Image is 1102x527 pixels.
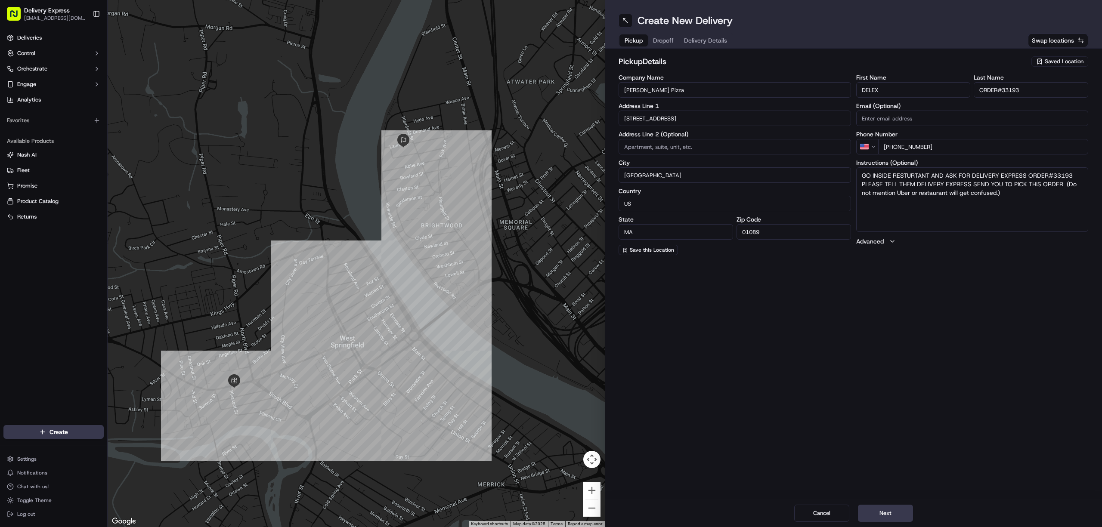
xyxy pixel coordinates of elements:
[1045,58,1083,65] span: Saved Location
[684,36,727,45] span: Delivery Details
[17,134,24,141] img: 1736555255976-a54dd68f-1ca7-489b-9aae-adbdc363a1c4
[61,213,104,220] a: Powered byPylon
[17,80,36,88] span: Engage
[619,111,851,126] input: Enter address
[619,196,851,211] input: Enter country
[22,56,155,65] input: Got a question? Start typing here...
[17,511,35,518] span: Log out
[17,456,37,462] span: Settings
[3,77,104,91] button: Engage
[17,34,42,42] span: Deliveries
[856,82,971,98] input: Enter first name
[3,508,104,520] button: Log out
[27,157,70,164] span: [PERSON_NAME]
[7,182,100,190] a: Promise
[5,189,69,205] a: 📗Knowledge Base
[638,14,733,28] h1: Create New Delivery
[856,160,1089,166] label: Instructions (Optional)
[17,193,66,201] span: Knowledge Base
[7,166,100,174] a: Fleet
[73,194,80,200] div: 💻
[17,197,59,205] span: Product Catalog
[24,6,70,15] span: Delivery Express
[9,194,15,200] div: 📗
[513,521,545,526] span: Map data ©2025
[76,157,94,164] span: [DATE]
[9,83,24,98] img: 1736555255976-a54dd68f-1ca7-489b-9aae-adbdc363a1c4
[17,483,49,490] span: Chat with us!
[76,134,94,141] span: [DATE]
[3,114,104,127] div: Favorites
[27,134,70,141] span: [PERSON_NAME]
[630,247,674,253] span: Save this Location
[9,149,22,163] img: Joseph V.
[17,166,30,174] span: Fleet
[856,74,971,80] label: First Name
[737,216,851,222] label: Zip Code
[619,167,851,183] input: Enter city
[7,151,100,159] a: Nash AI
[133,111,157,121] button: See all
[39,91,118,98] div: We're available if you need us!
[3,31,104,45] a: Deliveries
[619,139,851,154] input: Apartment, suite, unit, etc.
[619,55,1026,68] h2: pickup Details
[9,35,157,49] p: Welcome 👋
[856,167,1089,232] textarea: GO INSIDE RESTURTANT AND ASK FOR DELIVERY EXPRESS ORDER#33193 PLEASE TELL THEM DELIVERY EXPRESS S...
[17,497,52,504] span: Toggle Theme
[71,157,74,164] span: •
[17,182,37,190] span: Promise
[17,65,47,73] span: Orchestrate
[583,499,601,517] button: Zoom out
[3,134,104,148] div: Available Products
[1028,34,1088,47] button: Swap locations
[3,494,104,506] button: Toggle Theme
[878,139,1089,154] input: Enter phone number
[568,521,602,526] a: Report a map error
[625,36,643,45] span: Pickup
[81,193,138,201] span: API Documentation
[17,151,37,159] span: Nash AI
[3,481,104,493] button: Chat with us!
[619,188,851,194] label: Country
[619,216,733,222] label: State
[17,157,24,164] img: 1736555255976-a54dd68f-1ca7-489b-9aae-adbdc363a1c4
[3,467,104,479] button: Notifications
[619,131,851,137] label: Address Line 2 (Optional)
[24,15,86,22] button: [EMAIL_ADDRESS][DOMAIN_NAME]
[583,451,601,468] button: Map camera controls
[3,62,104,76] button: Orchestrate
[974,74,1088,80] label: Last Name
[856,237,884,246] label: Advanced
[7,213,100,221] a: Returns
[856,103,1089,109] label: Email (Optional)
[39,83,141,91] div: Start new chat
[3,425,104,439] button: Create
[551,521,563,526] a: Terms (opens in new tab)
[9,9,26,26] img: Nash
[3,3,89,24] button: Delivery Express[EMAIL_ADDRESS][DOMAIN_NAME]
[3,210,104,224] button: Returns
[110,516,138,527] a: Open this area in Google Maps (opens a new window)
[856,111,1089,126] input: Enter email address
[3,179,104,193] button: Promise
[110,516,138,527] img: Google
[3,148,104,162] button: Nash AI
[17,96,41,104] span: Analytics
[1031,55,1088,68] button: Saved Location
[471,521,508,527] button: Keyboard shortcuts
[7,197,100,205] a: Product Catalog
[17,469,47,476] span: Notifications
[619,245,678,255] button: Save this Location
[9,126,22,139] img: Angelique Valdez
[856,237,1089,246] button: Advanced
[794,505,849,522] button: Cancel
[858,505,913,522] button: Next
[69,189,142,205] a: 💻API Documentation
[856,131,1089,137] label: Phone Number
[737,224,851,240] input: Enter zip code
[619,224,733,240] input: Enter state
[619,103,851,109] label: Address Line 1
[17,213,37,221] span: Returns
